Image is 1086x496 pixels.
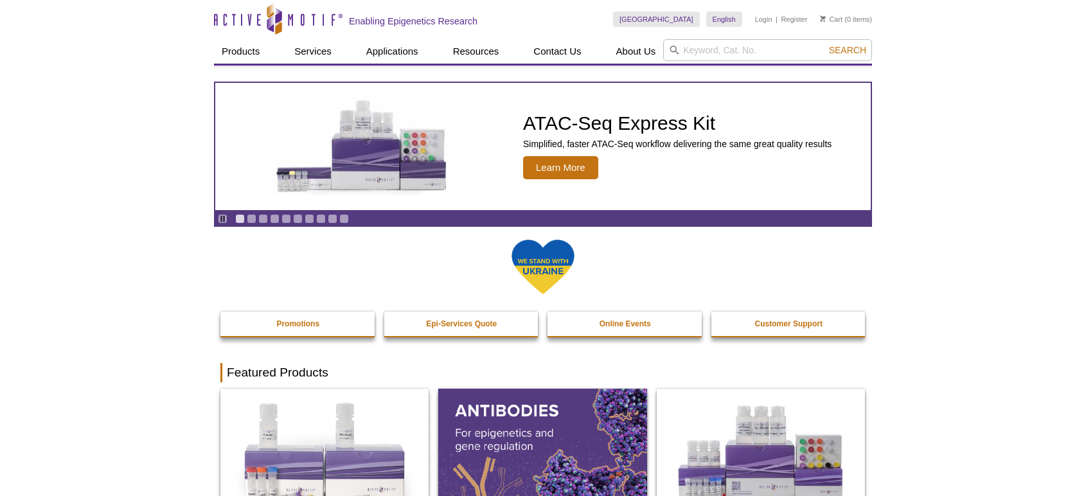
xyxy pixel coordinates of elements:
a: Go to slide 6 [293,214,303,224]
a: Customer Support [711,312,867,336]
a: Go to slide 5 [281,214,291,224]
h2: Enabling Epigenetics Research [349,15,477,27]
strong: Customer Support [755,319,823,328]
a: Go to slide 4 [270,214,280,224]
img: We Stand With Ukraine [511,238,575,296]
a: Products [214,39,267,64]
a: Go to slide 1 [235,214,245,224]
a: Toggle autoplay [218,214,227,224]
a: Contact Us [526,39,589,64]
button: Search [825,44,870,56]
strong: Online Events [600,319,651,328]
a: Applications [359,39,426,64]
a: Go to slide 9 [328,214,337,224]
li: | [776,12,778,27]
a: ATAC-Seq Express Kit ATAC-Seq Express Kit Simplified, faster ATAC-Seq workflow delivering the sam... [215,83,871,210]
a: Epi-Services Quote [384,312,540,336]
strong: Epi-Services Quote [426,319,497,328]
li: (0 items) [820,12,872,27]
a: [GEOGRAPHIC_DATA] [613,12,700,27]
a: About Us [609,39,664,64]
a: Register [781,15,807,24]
a: Go to slide 7 [305,214,314,224]
h2: Featured Products [220,363,866,382]
p: Simplified, faster ATAC-Seq workflow delivering the same great quality results [523,138,832,150]
img: Your Cart [820,15,826,22]
a: Go to slide 2 [247,214,256,224]
a: Services [287,39,339,64]
input: Keyword, Cat. No. [663,39,872,61]
a: Cart [820,15,842,24]
span: Search [829,45,866,55]
a: English [706,12,742,27]
strong: Promotions [276,319,319,328]
article: ATAC-Seq Express Kit [215,83,871,210]
a: Go to slide 8 [316,214,326,224]
a: Online Events [547,312,703,336]
a: Resources [445,39,507,64]
span: Learn More [523,156,598,179]
a: Go to slide 3 [258,214,268,224]
a: Go to slide 10 [339,214,349,224]
a: Login [755,15,772,24]
a: Promotions [220,312,376,336]
img: ATAC-Seq Express Kit [257,98,469,195]
h2: ATAC-Seq Express Kit [523,114,832,133]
